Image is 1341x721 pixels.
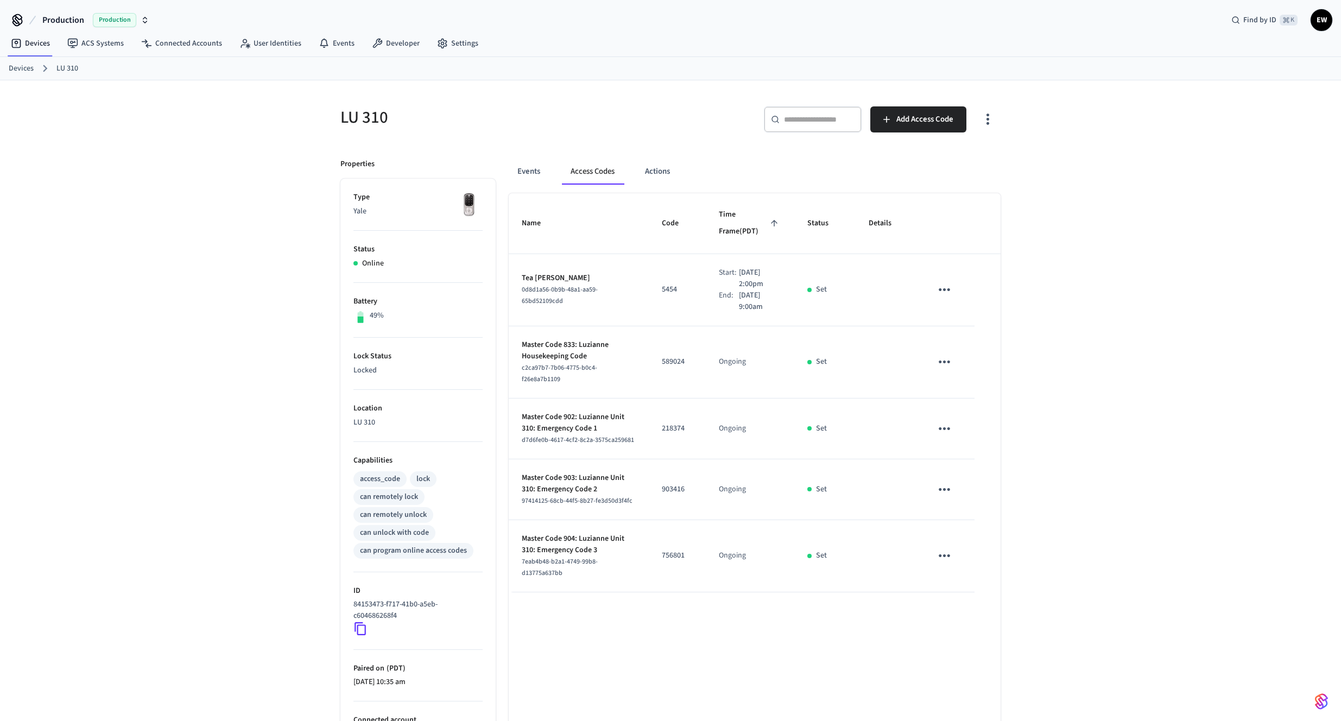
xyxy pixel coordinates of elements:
[428,34,487,53] a: Settings
[56,63,78,74] a: LU 310
[816,284,827,295] p: Set
[363,34,428,53] a: Developer
[522,472,636,495] p: Master Code 903: Luzianne Unit 310: Emergency Code 2
[706,326,794,399] td: Ongoing
[360,473,400,485] div: access_code
[522,363,597,384] span: c2ca97b7-7b06-4775-b0c4-f26e8a7b1109
[353,663,483,674] p: Paired on
[706,459,794,520] td: Ongoing
[353,599,478,622] p: 84153473-f717-41b0-a5eb-c604686268f4
[231,34,310,53] a: User Identities
[340,106,664,129] h5: LU 310
[522,496,632,505] span: 97414125-68cb-44f5-8b27-fe3d50d3f4fc
[662,356,693,368] p: 589024
[384,663,406,674] span: ( PDT )
[310,34,363,53] a: Events
[509,159,1001,185] div: ant example
[93,13,136,27] span: Production
[353,206,483,217] p: Yale
[416,473,430,485] div: lock
[739,290,781,313] p: [DATE] 9:00am
[662,484,693,495] p: 903416
[353,351,483,362] p: Lock Status
[362,258,384,269] p: Online
[522,412,636,434] p: Master Code 902: Luzianne Unit 310: Emergency Code 1
[1315,693,1328,710] img: SeamLogoGradient.69752ec5.svg
[816,550,827,561] p: Set
[1223,10,1306,30] div: Find by ID⌘ K
[719,290,739,313] div: End:
[360,509,427,521] div: can remotely unlock
[522,533,636,556] p: Master Code 904: Luzianne Unit 310: Emergency Code 3
[662,215,693,232] span: Code
[522,215,555,232] span: Name
[59,34,132,53] a: ACS Systems
[719,267,739,290] div: Start:
[662,550,693,561] p: 756801
[562,159,623,185] button: Access Codes
[869,215,906,232] span: Details
[636,159,679,185] button: Actions
[706,399,794,459] td: Ongoing
[360,527,429,539] div: can unlock with code
[522,435,634,445] span: d7d6fe0b-4617-4cf2-8c2a-3575ca259681
[353,296,483,307] p: Battery
[42,14,84,27] span: Production
[353,455,483,466] p: Capabilities
[2,34,59,53] a: Devices
[370,310,384,321] p: 49%
[816,423,827,434] p: Set
[719,206,781,241] span: Time Frame(PDT)
[353,244,483,255] p: Status
[896,112,953,127] span: Add Access Code
[870,106,966,132] button: Add Access Code
[662,423,693,434] p: 218374
[360,491,418,503] div: can remotely lock
[353,365,483,376] p: Locked
[522,285,598,306] span: 0d8d1a56-0b9b-48a1-aa59-65bd52109cdd
[522,557,598,578] span: 7eab4b48-b2a1-4749-99b8-d13775a637bb
[509,159,549,185] button: Events
[9,63,34,74] a: Devices
[340,159,375,170] p: Properties
[1280,15,1298,26] span: ⌘ K
[353,585,483,597] p: ID
[807,215,843,232] span: Status
[522,273,636,284] p: Tea [PERSON_NAME]
[353,676,483,688] p: [DATE] 10:35 am
[739,267,781,290] p: [DATE] 2:00pm
[456,192,483,219] img: Yale Assure Touchscreen Wifi Smart Lock, Satin Nickel, Front
[1311,9,1332,31] button: EW
[1312,10,1331,30] span: EW
[353,403,483,414] p: Location
[662,284,693,295] p: 5454
[132,34,231,53] a: Connected Accounts
[353,417,483,428] p: LU 310
[706,520,794,592] td: Ongoing
[1243,15,1276,26] span: Find by ID
[816,484,827,495] p: Set
[353,192,483,203] p: Type
[360,545,467,556] div: can program online access codes
[509,193,1001,592] table: sticky table
[816,356,827,368] p: Set
[522,339,636,362] p: Master Code 833: Luzianne Housekeeping Code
